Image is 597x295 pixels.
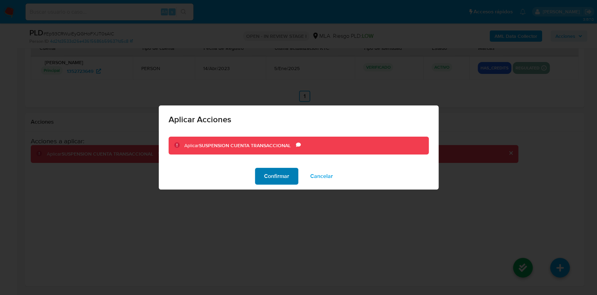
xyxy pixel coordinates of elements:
span: Confirmar [264,169,289,184]
span: Cancelar [310,169,333,184]
button: Cancelar [301,168,342,185]
b: SUSPENSION CUENTA TRANSACCIONAL [199,142,291,149]
button: Confirmar [255,168,298,185]
span: Aplicar Acciones [169,115,429,124]
div: Aplicar [184,142,296,149]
